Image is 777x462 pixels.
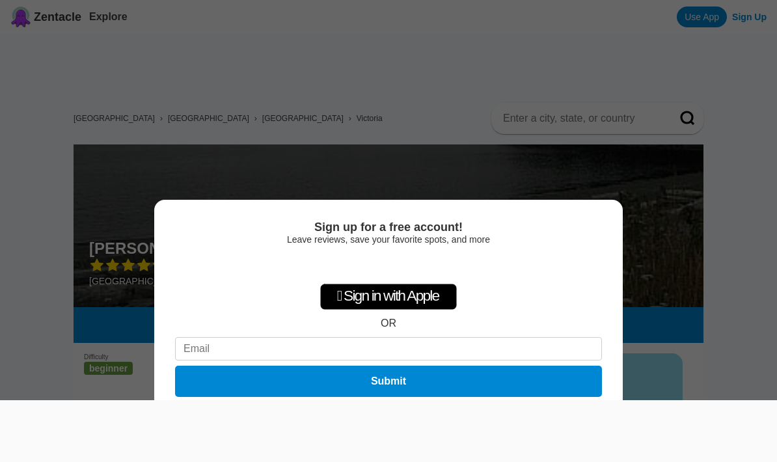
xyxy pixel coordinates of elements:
div: OR [381,318,396,329]
div: Sign in with Apple [320,284,457,310]
button: Submit [175,366,602,397]
div: Sign in with Google. Opens in new tab [329,251,448,280]
div: Leave reviews, save your favorite spots, and more [175,234,602,245]
iframe: Sign in with Google Button [322,251,455,280]
iframe: Advertisement [152,400,625,459]
input: Email [175,337,602,360]
div: Sign up for a free account! [175,221,602,234]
